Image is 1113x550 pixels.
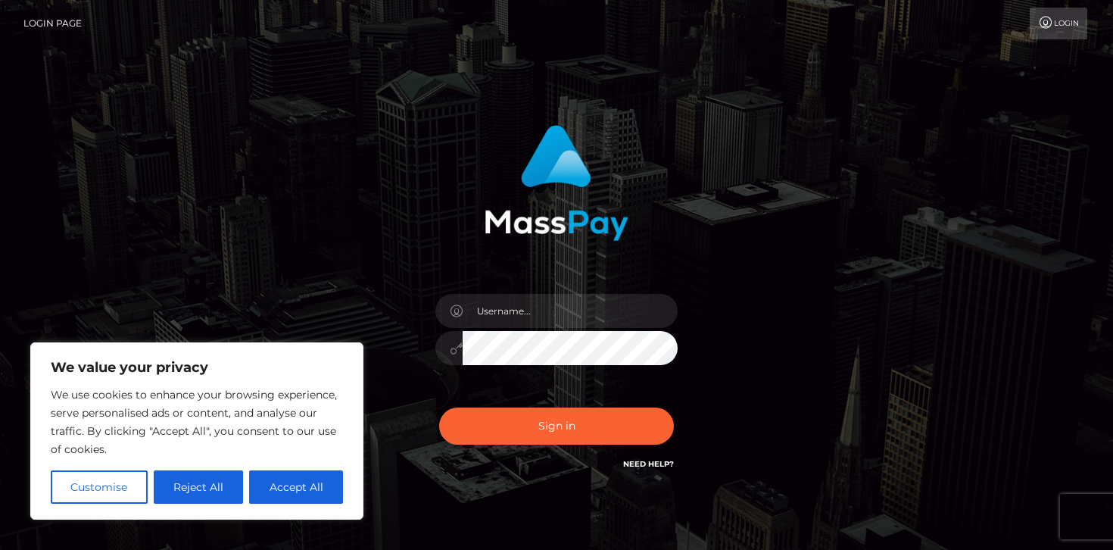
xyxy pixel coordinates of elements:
[485,125,628,241] img: MassPay Login
[249,470,343,504] button: Accept All
[51,358,343,377] p: We value your privacy
[1030,8,1087,39] a: Login
[30,342,363,520] div: We value your privacy
[51,386,343,458] p: We use cookies to enhance your browsing experience, serve personalised ads or content, and analys...
[623,459,674,469] a: Need Help?
[439,408,674,445] button: Sign in
[51,470,148,504] button: Customise
[23,8,82,39] a: Login Page
[463,294,678,328] input: Username...
[154,470,244,504] button: Reject All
